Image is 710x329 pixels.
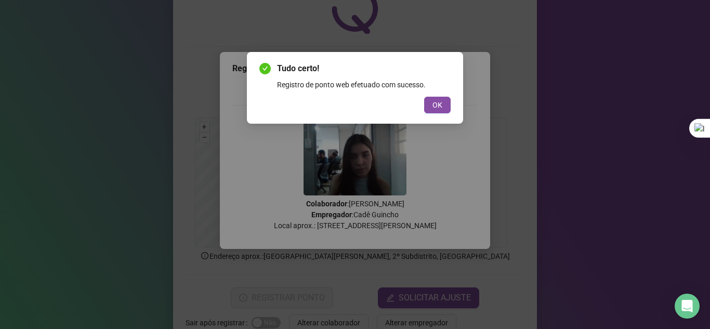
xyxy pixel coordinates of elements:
[277,79,451,90] div: Registro de ponto web efetuado com sucesso.
[277,62,451,75] span: Tudo certo!
[259,63,271,74] span: check-circle
[424,97,451,113] button: OK
[432,99,442,111] span: OK
[675,294,700,319] div: Open Intercom Messenger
